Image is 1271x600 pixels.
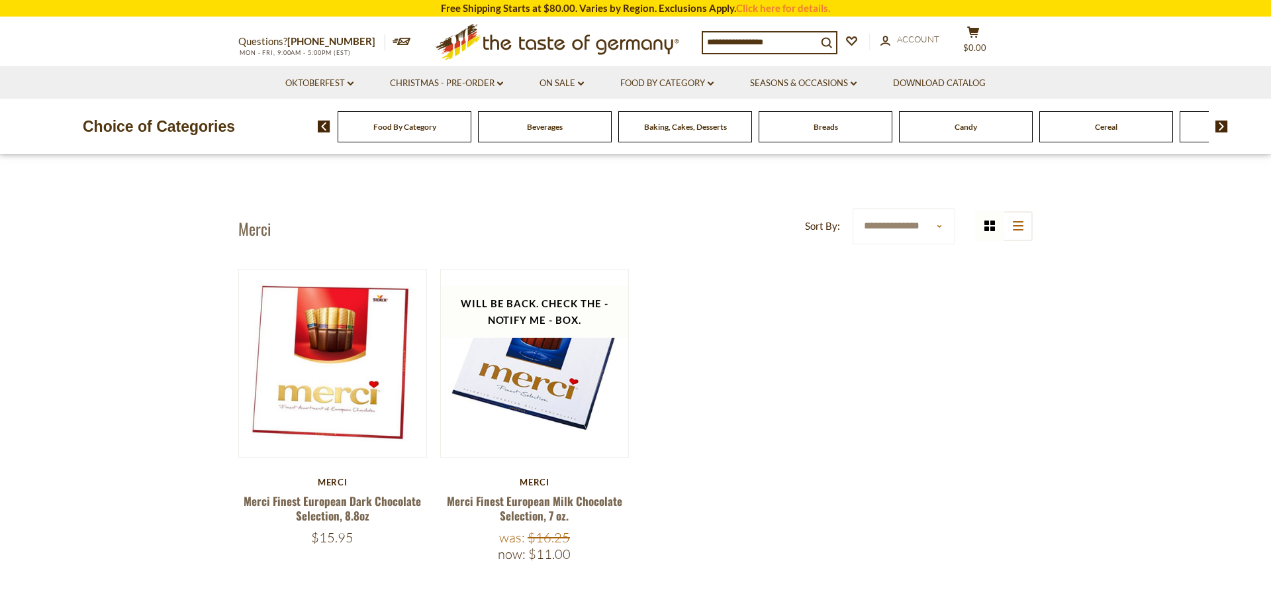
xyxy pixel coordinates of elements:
[644,122,727,132] a: Baking, Cakes, Desserts
[447,493,622,523] a: Merci Finest European Milk Chocolate Selection, 7 oz.
[814,122,838,132] a: Breads
[897,34,939,44] span: Account
[498,546,526,562] label: Now:
[528,529,570,546] span: $16.25
[527,122,563,132] a: Beverages
[238,219,271,238] h1: Merci
[750,76,857,91] a: Seasons & Occasions
[238,49,351,56] span: MON - FRI, 9:00AM - 5:00PM (EST)
[540,76,584,91] a: On Sale
[963,42,986,53] span: $0.00
[620,76,714,91] a: Food By Category
[390,76,503,91] a: Christmas - PRE-ORDER
[311,529,353,546] span: $15.95
[244,493,421,523] a: Merci Finest European Dark Chocolate Selection, 8.8oz
[285,76,353,91] a: Oktoberfest
[1215,121,1228,132] img: next arrow
[287,35,375,47] a: [PHONE_NUMBER]
[373,122,436,132] a: Food By Category
[953,26,993,59] button: $0.00
[528,546,571,562] span: $11.00
[238,477,427,487] div: Merci
[955,122,977,132] a: Candy
[440,477,629,487] div: Merci
[318,121,330,132] img: previous arrow
[499,529,525,546] label: Was:
[238,33,385,50] p: Questions?
[1095,122,1117,132] a: Cereal
[736,2,830,14] a: Click here for details.
[805,218,840,234] label: Sort By:
[441,270,628,457] img: Merci Finest European Milk Chocolate Selection, 7 oz.
[880,32,939,47] a: Account
[239,270,426,457] img: Merci Finest European Dark Chocolate Selection, 8.8oz
[893,76,986,91] a: Download Catalog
